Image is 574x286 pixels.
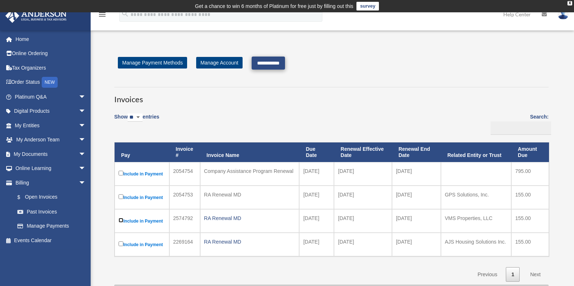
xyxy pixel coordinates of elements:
th: Renewal End Date: activate to sort column ascending [392,142,441,162]
img: Anderson Advisors Platinum Portal [3,9,69,23]
select: Showentries [128,113,143,122]
input: Include in Payment [119,241,123,246]
th: Related Entity or Trust: activate to sort column ascending [441,142,511,162]
img: User Pic [558,9,569,20]
td: [DATE] [334,233,392,256]
td: [DATE] [334,186,392,209]
a: Online Learningarrow_drop_down [5,161,97,176]
a: My Documentsarrow_drop_down [5,147,97,161]
div: RA Renewal MD [204,213,296,223]
th: Due Date: activate to sort column ascending [299,142,334,162]
td: [DATE] [334,162,392,186]
label: Include in Payment [119,240,165,249]
th: Invoice Name: activate to sort column ascending [200,142,300,162]
a: menu [98,13,107,19]
a: My Entitiesarrow_drop_down [5,118,97,133]
span: arrow_drop_down [79,118,93,133]
td: [DATE] [392,186,441,209]
span: arrow_drop_down [79,147,93,162]
td: [DATE] [334,209,392,233]
td: 2574792 [169,209,200,233]
i: search [121,10,129,18]
label: Show entries [114,112,159,129]
a: Manage Account [196,57,243,69]
td: 2054753 [169,186,200,209]
a: Tax Organizers [5,61,97,75]
input: Include in Payment [119,194,123,199]
a: Digital Productsarrow_drop_down [5,104,97,119]
a: My Anderson Teamarrow_drop_down [5,133,97,147]
td: [DATE] [392,233,441,256]
td: 155.00 [511,233,549,256]
th: Amount Due: activate to sort column ascending [511,142,549,162]
input: Search: [491,121,551,135]
td: [DATE] [299,233,334,256]
h3: Invoices [114,87,549,105]
td: 155.00 [511,209,549,233]
td: [DATE] [299,209,334,233]
td: GPS Solutions, Inc. [441,186,511,209]
div: RA Renewal MD [204,237,296,247]
a: Past Invoices [10,204,93,219]
div: RA Renewal MD [204,190,296,200]
a: $Open Invoices [10,190,90,205]
a: Previous [472,267,503,282]
span: $ [21,193,25,202]
td: 2054754 [169,162,200,186]
td: 155.00 [511,186,549,209]
label: Include in Payment [119,216,165,225]
input: Include in Payment [119,218,123,223]
td: [DATE] [392,209,441,233]
a: Online Ordering [5,46,97,61]
div: Get a chance to win 6 months of Platinum for free just by filling out this [195,2,354,11]
span: arrow_drop_down [79,133,93,148]
span: arrow_drop_down [79,90,93,104]
td: AJS Housing Solutions Inc. [441,233,511,256]
a: Events Calendar [5,233,97,248]
div: close [567,1,572,5]
a: Manage Payments [10,219,93,233]
td: [DATE] [392,162,441,186]
label: Include in Payment [119,193,165,202]
a: Order StatusNEW [5,75,97,90]
span: arrow_drop_down [79,104,93,119]
td: [DATE] [299,186,334,209]
th: Invoice #: activate to sort column ascending [169,142,200,162]
a: Home [5,32,97,46]
label: Include in Payment [119,169,165,178]
span: arrow_drop_down [79,175,93,190]
td: [DATE] [299,162,334,186]
td: VMS Properties, LLC [441,209,511,233]
div: NEW [42,77,58,88]
td: 2269164 [169,233,200,256]
a: Billingarrow_drop_down [5,175,93,190]
th: Pay: activate to sort column descending [115,142,169,162]
td: 795.00 [511,162,549,186]
input: Include in Payment [119,171,123,175]
a: Manage Payment Methods [118,57,187,69]
label: Search: [488,112,549,135]
i: menu [98,10,107,19]
a: Platinum Q&Aarrow_drop_down [5,90,97,104]
span: arrow_drop_down [79,161,93,176]
a: survey [356,2,379,11]
div: Company Assistance Program Renewal [204,166,296,176]
th: Renewal Effective Date: activate to sort column ascending [334,142,392,162]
